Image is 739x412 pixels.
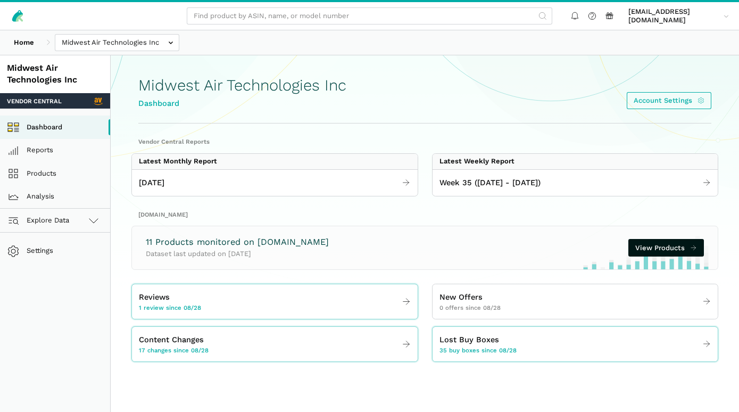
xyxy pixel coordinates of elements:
[139,303,201,312] span: 1 review since 08/28
[139,157,217,166] div: Latest Monthly Report
[132,288,418,316] a: Reviews 1 review since 08/28
[11,214,70,227] span: Explore Data
[439,291,483,303] span: New Offers
[55,34,179,52] input: Midwest Air Technologies Inc
[132,331,418,358] a: Content Changes 17 changes since 08/28
[439,346,517,355] span: 35 buy boxes since 08/28
[139,334,204,346] span: Content Changes
[439,157,514,166] div: Latest Weekly Report
[627,92,711,110] a: Account Settings
[628,7,720,25] span: [EMAIL_ADDRESS][DOMAIN_NAME]
[138,210,711,219] h2: [DOMAIN_NAME]
[139,177,164,189] span: [DATE]
[132,173,418,192] a: [DATE]
[138,137,711,146] h2: Vendor Central Reports
[139,346,209,355] span: 17 changes since 08/28
[635,243,685,253] span: View Products
[146,249,329,259] p: Dataset last updated on [DATE]
[138,97,346,110] div: Dashboard
[146,236,329,249] h3: 11 Products monitored on [DOMAIN_NAME]
[187,7,552,25] input: Find product by ASIN, name, or model number
[628,239,704,257] a: View Products
[139,291,170,303] span: Reviews
[7,97,62,105] span: Vendor Central
[138,77,346,94] h1: Midwest Air Technologies Inc
[433,173,718,192] a: Week 35 ([DATE] - [DATE])
[7,62,103,87] div: Midwest Air Technologies Inc
[439,303,501,312] span: 0 offers since 08/28
[625,6,733,27] a: [EMAIL_ADDRESS][DOMAIN_NAME]
[433,288,718,316] a: New Offers 0 offers since 08/28
[433,331,718,358] a: Lost Buy Boxes 35 buy boxes since 08/28
[7,34,41,52] a: Home
[439,334,499,346] span: Lost Buy Boxes
[439,177,541,189] span: Week 35 ([DATE] - [DATE])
